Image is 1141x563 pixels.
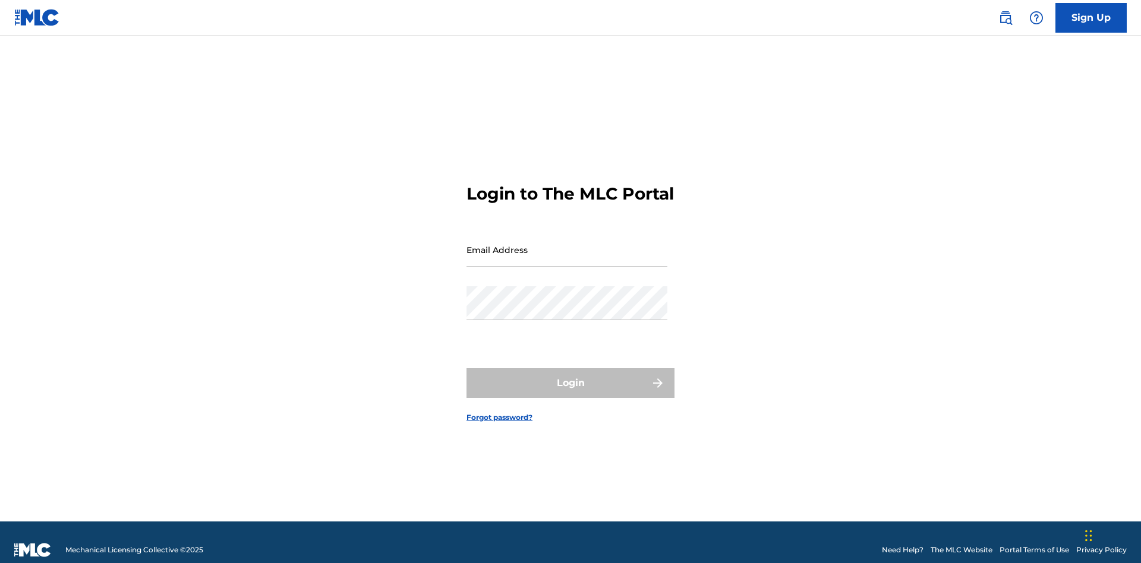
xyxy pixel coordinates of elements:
img: MLC Logo [14,9,60,26]
img: search [998,11,1013,25]
img: logo [14,543,51,557]
img: help [1029,11,1044,25]
a: Privacy Policy [1076,545,1127,555]
a: Need Help? [882,545,923,555]
span: Mechanical Licensing Collective © 2025 [65,545,203,555]
a: Sign Up [1055,3,1127,33]
a: Forgot password? [467,412,532,423]
a: Public Search [994,6,1017,30]
a: Portal Terms of Use [1000,545,1069,555]
div: Help [1025,6,1048,30]
a: The MLC Website [931,545,992,555]
iframe: Chat Widget [1082,506,1141,563]
h3: Login to The MLC Portal [467,184,674,204]
div: Drag [1085,518,1092,553]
